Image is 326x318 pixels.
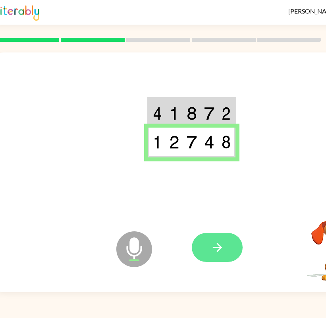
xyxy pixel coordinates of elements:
[204,107,214,120] img: 7
[169,136,179,149] img: 2
[204,136,214,149] img: 4
[153,136,162,149] img: 1
[169,107,179,120] img: 1
[222,107,231,120] img: 2
[187,136,197,149] img: 7
[153,107,162,120] img: 4
[187,107,197,120] img: 8
[222,136,231,149] img: 8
